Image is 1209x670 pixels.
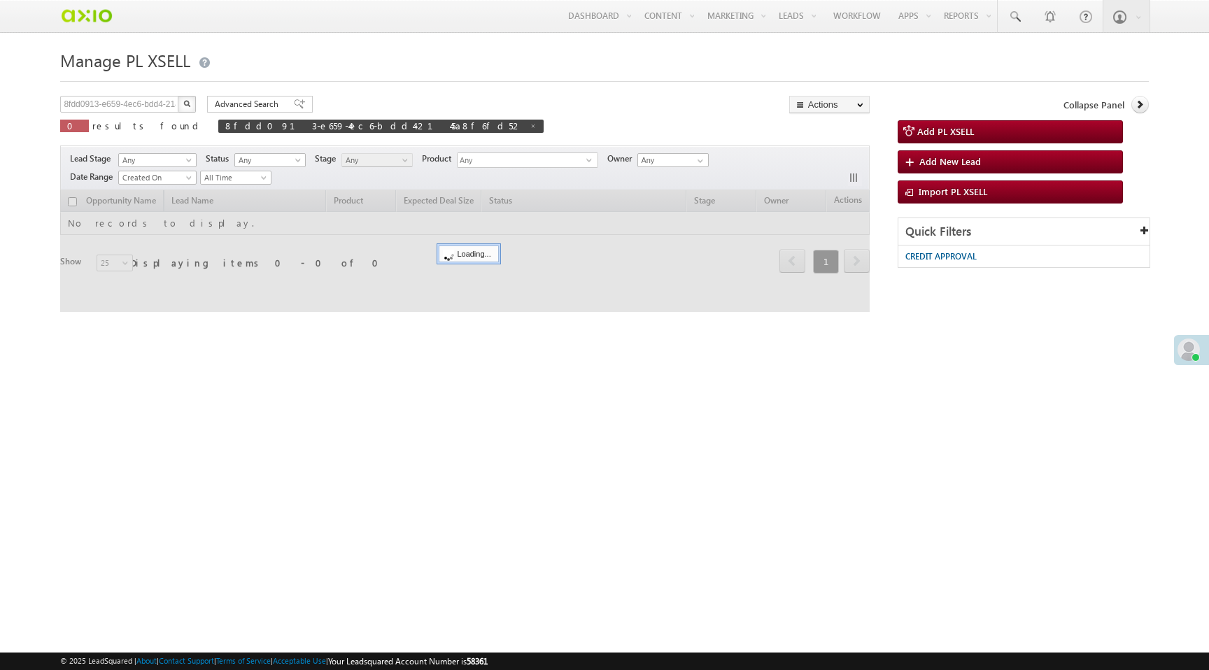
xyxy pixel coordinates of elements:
span: 0 [67,120,82,131]
div: Any [457,152,598,168]
span: Owner [607,152,637,165]
span: Advanced Search [215,98,283,111]
a: Terms of Service [216,656,271,665]
span: Created On [119,171,192,184]
span: results found [92,120,204,131]
div: Quick Filters [898,218,1150,245]
span: Add New Lead [919,155,981,167]
span: All Time [201,171,267,184]
a: All Time [200,171,271,185]
a: Contact Support [159,656,214,665]
span: Any [342,154,409,166]
span: Any [458,153,586,169]
span: © 2025 LeadSquared | | | | | [60,655,488,668]
span: CREDIT APPROVAL [905,251,977,262]
img: Custom Logo [60,3,113,28]
span: Any [235,154,302,166]
span: Product [422,152,457,165]
img: Search [183,100,190,107]
span: 58361 [467,656,488,667]
span: Your Leadsquared Account Number is [328,656,488,667]
span: 8fdd0913-e659-4ec6-bdd4-2145a8f6fd52 [225,120,523,131]
a: Show All Items [690,154,707,168]
a: Acceptable Use [273,656,326,665]
a: About [136,656,157,665]
a: Any [118,153,197,167]
span: Import PL XSELL [919,185,987,197]
a: Any [234,153,306,167]
a: Created On [118,171,197,185]
span: Stage [315,152,341,165]
span: Collapse Panel [1063,99,1124,111]
span: Lead Stage [70,152,116,165]
span: Manage PL XSELL [60,49,190,71]
div: Loading... [439,245,498,262]
span: Date Range [70,171,118,183]
span: select [586,157,598,163]
span: Status [206,152,234,165]
button: Actions [789,96,870,113]
a: Any [341,153,413,167]
input: Type to Search [637,153,709,167]
span: Add PL XSELL [917,125,974,137]
span: Any [119,154,192,166]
